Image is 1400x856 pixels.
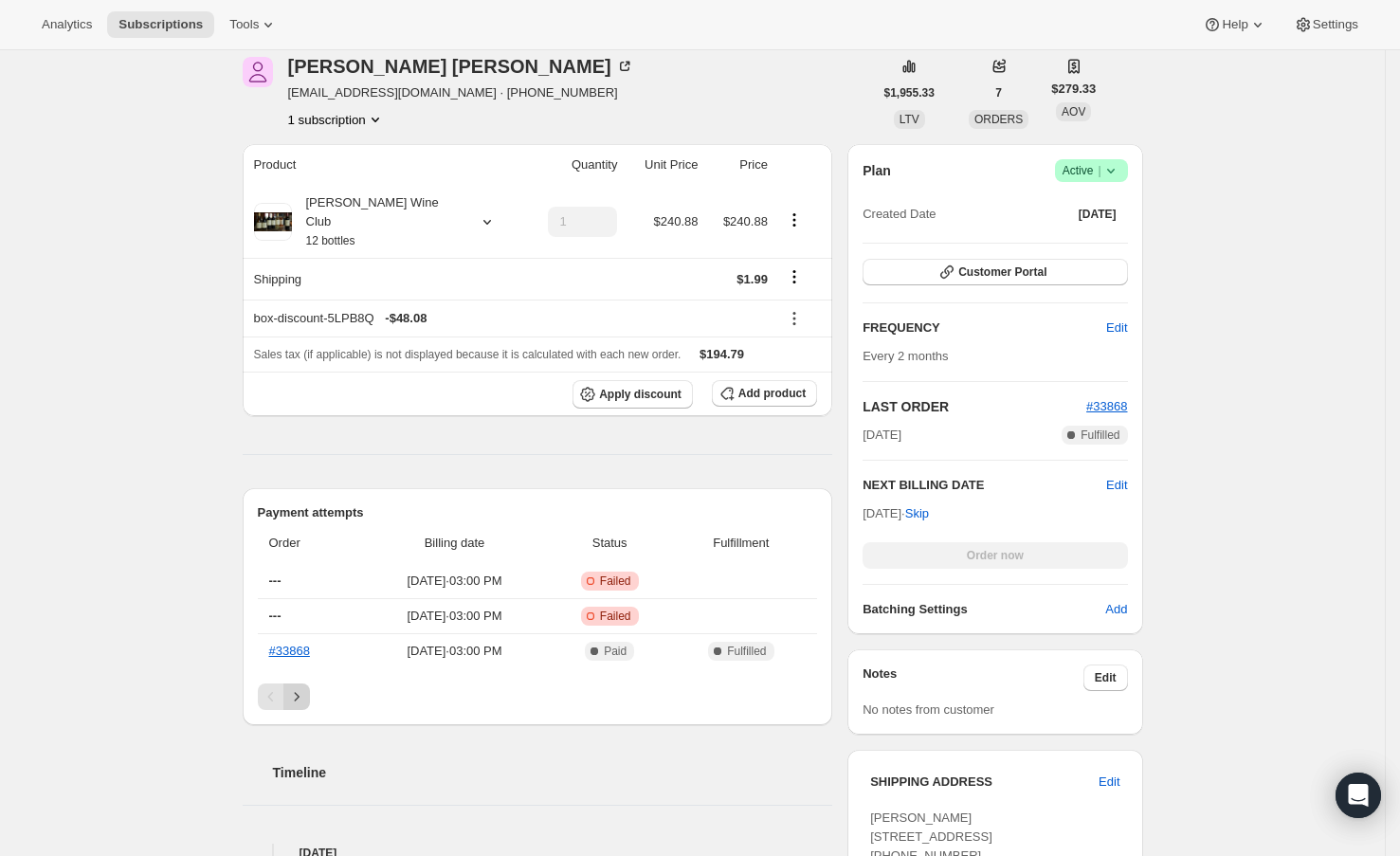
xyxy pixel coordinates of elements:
[1282,11,1370,38] button: Settings
[258,522,361,564] th: Order
[723,214,768,228] span: $240.88
[1063,161,1120,180] span: Active
[677,534,807,553] span: Fulfillment
[366,642,543,661] span: [DATE] · 03:00 PM
[269,609,282,623] span: ---
[863,476,1106,495] h2: NEXT BILLING DATE
[863,426,901,445] span: [DATE]
[1079,207,1117,222] span: [DATE]
[1083,665,1128,691] button: Edit
[600,609,631,624] span: Failed
[1191,11,1278,38] button: Help
[958,264,1046,280] span: Customer Portal
[1062,105,1085,118] span: AOV
[1222,17,1247,32] span: Help
[870,773,1099,792] h3: SHIPPING ADDRESS
[258,503,818,522] h2: Payment attempts
[366,572,543,591] span: [DATE] · 03:00 PM
[738,386,806,401] span: Add product
[599,387,682,402] span: Apply discount
[254,309,768,328] div: box-discount-5LPB8Q
[1098,163,1100,178] span: |
[604,644,627,659] span: Paid
[863,397,1086,416] h2: LAST ORDER
[523,144,624,186] th: Quantity
[42,17,92,32] span: Analytics
[653,214,698,228] span: $240.88
[703,144,773,186] th: Price
[107,11,214,38] button: Subscriptions
[863,702,994,717] span: No notes from customer
[894,499,940,529] button: Skip
[269,574,282,588] span: ---
[1095,670,1117,685] span: Edit
[900,113,919,126] span: LTV
[273,763,833,782] h2: Timeline
[600,574,631,589] span: Failed
[863,665,1083,691] h3: Notes
[700,347,744,361] span: $194.79
[1051,80,1096,99] span: $279.33
[1094,594,1138,625] button: Add
[555,534,665,553] span: Status
[1086,399,1127,413] a: #33868
[366,534,543,553] span: Billing date
[243,258,523,300] th: Shipping
[288,57,634,76] div: [PERSON_NAME] [PERSON_NAME]
[863,600,1105,619] h6: Batching Settings
[1081,428,1119,443] span: Fulfilled
[385,309,427,328] span: - $48.08
[974,113,1023,126] span: ORDERS
[1095,313,1138,343] button: Edit
[283,683,310,710] button: Next
[1067,201,1128,228] button: [DATE]
[1336,773,1381,818] div: Open Intercom Messenger
[873,80,946,106] button: $1,955.33
[288,110,385,129] button: Product actions
[1105,600,1127,619] span: Add
[1087,767,1131,797] button: Edit
[1099,773,1119,792] span: Edit
[623,144,703,186] th: Unit Price
[863,205,936,224] span: Created Date
[863,506,929,520] span: [DATE] ·
[254,348,682,361] span: Sales tax (if applicable) is not displayed because it is calculated with each new order.
[905,504,929,523] span: Skip
[779,209,809,230] button: Product actions
[243,144,523,186] th: Product
[1086,397,1127,416] button: #33868
[863,319,1106,337] h2: FREQUENCY
[884,85,935,100] span: $1,955.33
[863,349,948,363] span: Every 2 months
[1313,17,1358,32] span: Settings
[995,85,1002,100] span: 7
[269,644,310,658] a: #33868
[984,80,1013,106] button: 7
[218,11,289,38] button: Tools
[118,17,203,32] span: Subscriptions
[292,193,463,250] div: [PERSON_NAME] Wine Club
[779,266,809,287] button: Shipping actions
[712,380,817,407] button: Add product
[366,607,543,626] span: [DATE] · 03:00 PM
[306,234,355,247] small: 12 bottles
[736,272,768,286] span: $1.99
[1106,319,1127,337] span: Edit
[1106,476,1127,495] button: Edit
[243,57,273,87] span: Alberto Ortiz
[30,11,103,38] button: Analytics
[863,161,891,180] h2: Plan
[258,683,818,710] nav: Pagination
[229,17,259,32] span: Tools
[863,259,1127,285] button: Customer Portal
[573,380,693,409] button: Apply discount
[727,644,766,659] span: Fulfilled
[288,83,634,102] span: [EMAIL_ADDRESS][DOMAIN_NAME] · [PHONE_NUMBER]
